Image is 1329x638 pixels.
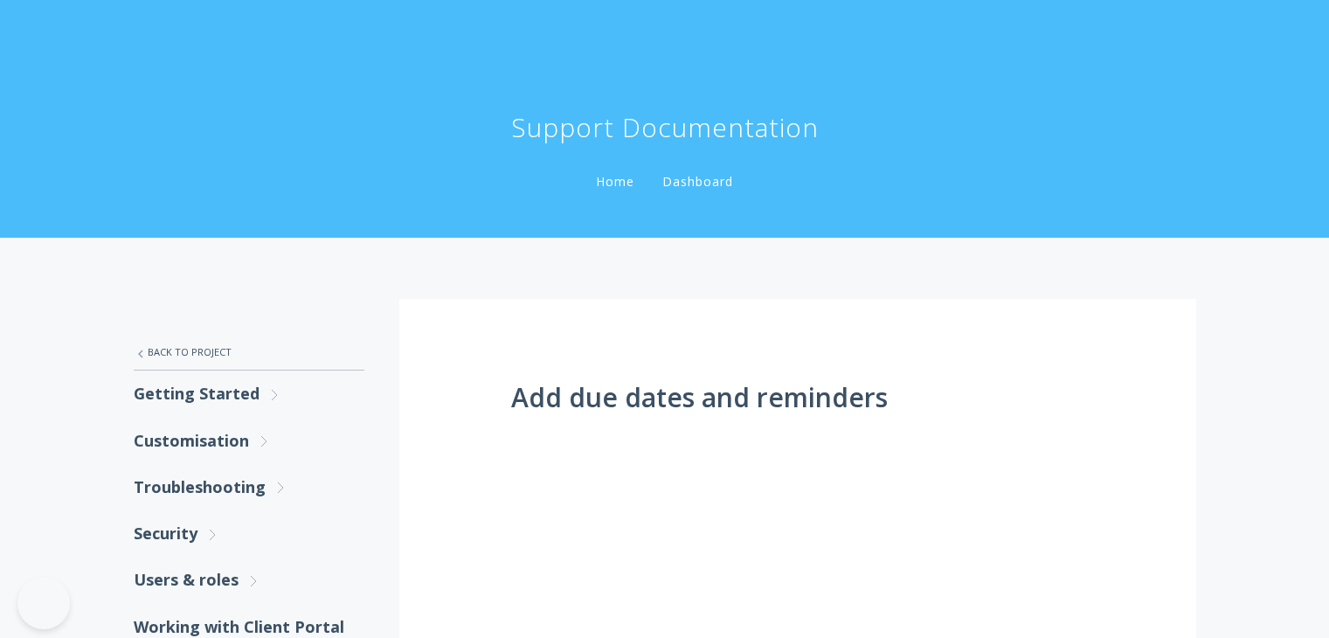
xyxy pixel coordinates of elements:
[134,557,364,603] a: Users & roles
[659,173,737,190] a: Dashboard
[511,383,1084,413] h1: Add due dates and reminders
[134,464,364,510] a: Troubleshooting
[134,418,364,464] a: Customisation
[134,334,364,371] a: Back to Project
[134,371,364,417] a: Getting Started
[592,173,638,190] a: Home
[511,110,819,145] h1: Support Documentation
[134,510,364,557] a: Security
[17,577,70,629] iframe: Toggle Customer Support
